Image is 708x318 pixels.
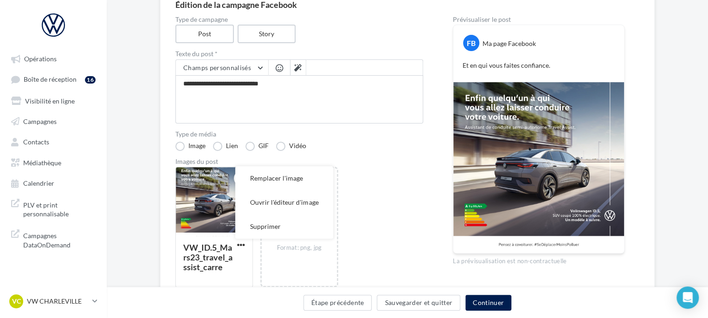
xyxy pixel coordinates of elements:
[23,229,96,249] span: Campagnes DataOnDemand
[6,92,101,109] a: Visibilité en ligne
[213,142,238,151] label: Lien
[463,61,615,70] p: Et en qui vous faites confiance.
[676,286,699,309] div: Open Intercom Messenger
[175,158,423,165] div: Images du post
[85,76,96,84] div: 16
[6,195,101,222] a: PLV et print personnalisable
[6,71,101,88] a: Boîte de réception16
[24,55,57,63] span: Opérations
[377,295,460,311] button: Sauvegarder et quitter
[23,179,54,187] span: Calendrier
[6,133,101,149] a: Contacts
[12,297,21,306] span: VC
[183,242,232,272] div: VW_ID.5_Mars23_travel_assist_carre
[483,39,536,48] div: Ma page Facebook
[175,142,206,151] label: Image
[23,138,49,146] span: Contacts
[23,158,61,166] span: Médiathèque
[25,97,75,104] span: Visibilité en ligne
[276,142,306,151] label: Vidéo
[245,142,269,151] label: GIF
[235,166,333,190] button: Remplacer l'image
[6,112,101,129] a: Campagnes
[175,131,423,137] label: Type de média
[465,295,511,311] button: Continuer
[24,76,77,84] span: Boîte de réception
[6,154,101,170] a: Médiathèque
[27,297,89,306] p: VW CHARLEVILLE
[175,25,234,43] label: Post
[23,117,57,125] span: Campagnes
[303,295,372,311] button: Étape précédente
[238,25,296,43] label: Story
[175,0,639,9] div: Édition de la campagne Facebook
[183,64,251,71] span: Champs personnalisés
[235,190,333,214] button: Ouvrir l'éditeur d'image
[235,214,333,239] button: Supprimer
[453,16,624,23] div: Prévisualiser le post
[7,292,99,310] a: VC VW CHARLEVILLE
[6,226,101,253] a: Campagnes DataOnDemand
[6,50,101,67] a: Opérations
[453,253,624,266] div: La prévisualisation est non-contractuelle
[6,174,101,191] a: Calendrier
[175,51,423,57] label: Texte du post *
[175,16,423,23] label: Type de campagne
[463,35,479,51] div: FB
[23,199,96,219] span: PLV et print personnalisable
[176,60,268,76] button: Champs personnalisés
